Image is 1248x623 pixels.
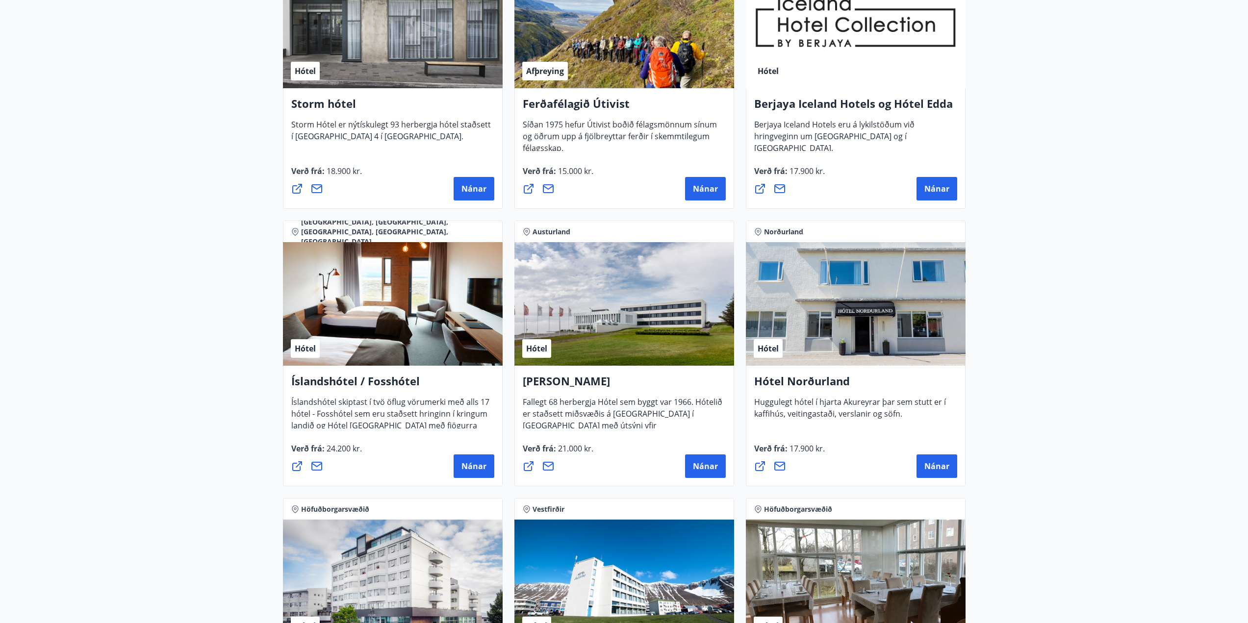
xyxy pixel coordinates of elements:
span: Hótel [295,66,316,76]
span: Nánar [924,183,949,194]
button: Nánar [917,177,957,200]
button: Nánar [685,454,726,478]
h4: [PERSON_NAME] [523,374,726,396]
span: Storm Hótel er nýtískulegt 93 herbergja hótel staðsett í [GEOGRAPHIC_DATA] 4 í [GEOGRAPHIC_DATA]. [291,119,491,150]
span: Vestfirðir [533,504,564,514]
span: Verð frá : [754,443,825,462]
span: Norðurland [764,227,803,237]
span: Nánar [693,183,718,194]
span: Hótel [295,343,316,354]
span: Verð frá : [291,166,362,184]
span: Verð frá : [523,443,593,462]
span: Hótel [526,343,547,354]
span: Íslandshótel skiptast í tvö öflug vörumerki með alls 17 hótel - Fosshótel sem eru staðsett hringi... [291,397,489,450]
span: 18.900 kr. [325,166,362,176]
button: Nánar [685,177,726,200]
span: Nánar [693,461,718,472]
span: Berjaya Iceland Hotels eru á lykilstöðum við hringveginn um [GEOGRAPHIC_DATA] og í [GEOGRAPHIC_DA... [754,119,915,161]
span: Huggulegt hótel í hjarta Akureyrar þar sem stutt er í kaffihús, veitingastaði, verslanir og söfn. [754,397,946,427]
span: Hótel [758,66,779,76]
span: Nánar [924,461,949,472]
span: 21.000 kr. [556,443,593,454]
span: 15.000 kr. [556,166,593,176]
span: Verð frá : [291,443,362,462]
span: Hótel [758,343,779,354]
span: 17.900 kr. [788,443,825,454]
span: Afþreying [526,66,564,76]
span: Síðan 1975 hefur Útivist boðið félagsmönnum sínum og öðrum upp á fjölbreyttar ferðir í skemmtileg... [523,119,717,161]
h4: Storm hótel [291,96,494,119]
h4: Hótel Norðurland [754,374,957,396]
span: Nánar [461,461,486,472]
span: Austurland [533,227,570,237]
span: 24.200 kr. [325,443,362,454]
span: 17.900 kr. [788,166,825,176]
button: Nánar [454,177,494,200]
button: Nánar [917,454,957,478]
h4: Íslandshótel / Fosshótel [291,374,494,396]
h4: Berjaya Iceland Hotels og Hótel Edda [754,96,957,119]
span: [GEOGRAPHIC_DATA], [GEOGRAPHIC_DATA], [GEOGRAPHIC_DATA], [GEOGRAPHIC_DATA], [GEOGRAPHIC_DATA] [301,217,494,247]
h4: Ferðafélagið Útivist [523,96,726,119]
span: Höfuðborgarsvæðið [764,504,832,514]
span: Fallegt 68 herbergja Hótel sem byggt var 1966. Hótelið er staðsett miðsvæðis á [GEOGRAPHIC_DATA] ... [523,397,722,450]
button: Nánar [454,454,494,478]
span: Verð frá : [523,166,593,184]
span: Verð frá : [754,166,825,184]
span: Nánar [461,183,486,194]
span: Höfuðborgarsvæðið [301,504,369,514]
